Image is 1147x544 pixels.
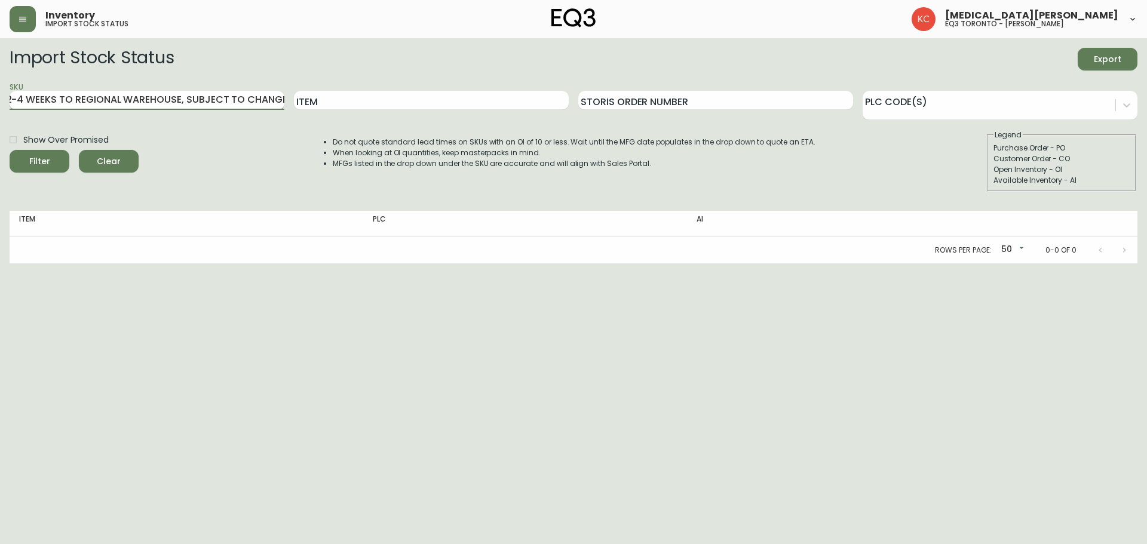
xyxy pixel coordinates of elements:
[23,134,109,146] span: Show Over Promised
[10,48,174,70] h2: Import Stock Status
[945,11,1118,20] span: [MEDICAL_DATA][PERSON_NAME]
[333,158,815,169] li: MFGs listed in the drop down under the SKU are accurate and will align with Sales Portal.
[945,20,1064,27] h5: eq3 toronto - [PERSON_NAME]
[935,245,992,256] p: Rows per page:
[88,154,129,169] span: Clear
[912,7,936,31] img: 6487344ffbf0e7f3b216948508909409
[10,211,363,237] th: Item
[45,20,128,27] h5: import stock status
[993,175,1130,186] div: Available Inventory - AI
[993,164,1130,175] div: Open Inventory - OI
[1045,245,1077,256] p: 0-0 of 0
[1078,48,1137,70] button: Export
[79,150,139,173] button: Clear
[333,147,815,158] li: When looking at OI quantities, keep masterpacks in mind.
[551,8,596,27] img: logo
[10,150,69,173] button: Filter
[687,211,945,237] th: AI
[996,240,1026,260] div: 50
[993,153,1130,164] div: Customer Order - CO
[333,137,815,147] li: Do not quote standard lead times on SKUs with an OI of 10 or less. Wait until the MFG date popula...
[1087,52,1128,67] span: Export
[993,143,1130,153] div: Purchase Order - PO
[363,211,687,237] th: PLC
[993,130,1023,140] legend: Legend
[45,11,95,20] span: Inventory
